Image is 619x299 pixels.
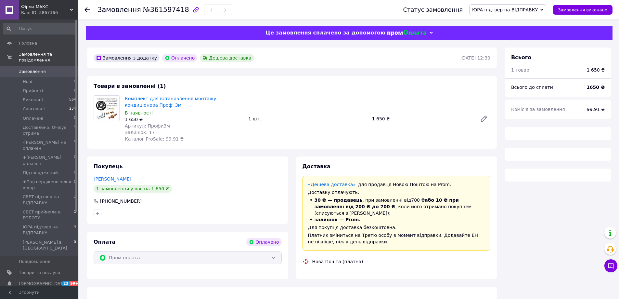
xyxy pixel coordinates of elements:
span: 0 [74,155,76,166]
span: Скасовані [23,106,45,112]
span: 0 [74,116,76,121]
input: Пошук [3,23,77,34]
span: Це замовлення сплачено за допомогою [265,30,385,36]
div: 1 шт. [246,114,369,123]
div: Повернутися назад [84,7,90,13]
span: Підтверджений [23,170,58,176]
time: [DATE] 12:30 [460,55,490,61]
a: [PERSON_NAME] [94,176,131,182]
span: 564 [69,97,76,103]
span: [PERSON_NAME] в [GEOGRAPHIC_DATA] [23,239,74,251]
img: Комплект для встановлення монтажу кондиціонера Профі 3м [94,96,119,121]
span: Всього [511,54,531,61]
img: evopay logo [387,30,426,36]
div: 1 650 ₴ [369,114,475,123]
div: Оплачено [162,54,197,62]
span: Замовлення [97,6,141,14]
b: 1650 ₴ [587,85,605,90]
div: Статус замовлення [403,7,463,13]
span: 99+ [69,281,80,286]
a: Комплект для встановлення монтажу кондиціонера Профі 3м [125,96,216,108]
span: [DEMOGRAPHIC_DATA] [19,281,67,287]
span: +Підтверджено чекає відпр [23,179,74,191]
span: Всього до сплати [511,85,553,90]
span: Комісія за замовлення [511,107,565,112]
span: 4 [74,224,76,236]
span: Замовлення [19,69,46,75]
span: Артикул: Профи3м [125,123,170,129]
span: 99.91 ₴ [587,107,605,112]
span: 0 [74,88,76,94]
span: 1 [74,194,76,206]
span: 0 [74,179,76,191]
div: Нова Пошта (платна) [311,258,365,265]
span: ЮРА підтвер на ВІДПРАВКУ [23,224,74,236]
div: 1 замовлення у вас на 1 650 ₴ [94,185,172,193]
div: Ваш ID: 3867366 [21,10,78,16]
span: Повідомлення [19,259,50,265]
div: Дешева доставка [200,54,254,62]
span: 30 ₴ — продавець [315,197,363,203]
span: Оплачені [23,116,43,121]
span: 0 [74,79,76,85]
li: , при замовленні від 700 ₴ , коли його отримано покупцем (списуються з [PERSON_NAME]); [308,197,485,216]
span: Замовлення та повідомлення [19,51,78,63]
span: ЮРА підтвер на ВІДПРАВКУ [472,7,538,12]
div: для продавця Новою Поштою на Prom. [308,181,485,188]
span: -[PERSON_NAME] не оплачен [23,140,74,151]
div: [PHONE_NUMBER] [99,198,142,204]
div: 1 650 ₴ [125,116,243,123]
span: +[PERSON_NAME] оплачен [23,155,74,166]
div: Для покупця доставка безкоштовна. [308,224,485,231]
span: Замовлення виконано [558,7,607,12]
span: Фірма МАКС [21,4,70,10]
span: 1 [74,209,76,221]
span: СВЕТ прийняла в РОБОТУ [23,209,74,221]
div: Доставку оплачують: [308,189,485,196]
span: 234 [69,106,76,112]
span: СВЕТ підтвер на ВІДПРАВКУ [23,194,74,206]
span: Доставка [303,163,331,170]
span: Виконані [23,97,43,103]
button: Чат з покупцем [604,259,617,272]
button: Замовлення виконано [553,5,613,15]
div: 1 650 ₴ [587,67,605,73]
div: Замовлення з додатку [94,54,160,62]
span: Товари в замовленні (1) [94,83,166,89]
span: В наявності [125,110,153,116]
span: залишок — Prom. [315,217,361,222]
a: «Дешева доставка» [308,182,356,187]
span: 0 [74,170,76,176]
span: Покупець [94,163,123,170]
div: Платник зміниться на Третю особу в момент відправки. Додавайте ЕН не пізніше, ніж у день відправки. [308,232,485,245]
span: Залишок: 17 [125,130,155,135]
span: 0 [74,239,76,251]
span: Товари та послуги [19,270,60,276]
span: Головна [19,40,37,46]
span: Прийняті [23,88,43,94]
span: Нові [23,79,32,85]
span: Доставлено. Очікує отрима [23,125,74,136]
a: Редагувати [477,112,490,125]
span: 1 товар [511,67,529,73]
div: Оплачено [246,238,281,246]
span: Каталог ProSale: 99.91 ₴ [125,136,184,142]
span: 9 [74,125,76,136]
span: 23 [62,281,69,286]
span: 3 [74,140,76,151]
span: Оплата [94,239,115,245]
span: №361597418 [143,6,189,14]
